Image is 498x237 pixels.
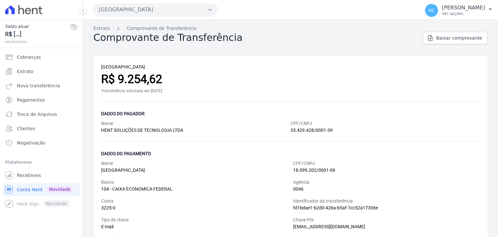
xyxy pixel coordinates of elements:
span: HC [428,8,435,13]
a: Clientes [3,122,80,135]
nav: Breadcrumb [93,25,488,32]
div: Conta [101,198,288,205]
p: [PERSON_NAME] [442,5,485,11]
div: CPF/CNPJ [290,120,480,127]
a: Cobranças [3,51,80,64]
span: R$ [...] [5,30,70,39]
div: 3225-0 [101,205,288,211]
div: [GEOGRAPHIC_DATA] [101,167,288,174]
div: Nome [101,160,288,167]
span: Pagamentos [17,97,45,103]
span: Clientes [17,125,35,132]
span: Cobranças [17,54,41,60]
div: E-mail [101,223,288,230]
span: Troca de Arquivos [17,111,57,118]
div: Transferência solicitada em [DATE] [101,88,480,94]
span: Novidade [46,186,73,193]
div: Dados do pagador [101,110,480,118]
span: atualizando... [5,39,70,44]
a: Conta Hent Novidade [3,183,80,196]
span: Conta Hent [17,186,42,193]
nav: Sidebar [5,51,77,210]
div: Nome [101,120,290,127]
div: [GEOGRAPHIC_DATA] [101,64,480,70]
span: Baixar comprovante [436,35,482,41]
a: Recebíveis [3,169,80,182]
button: [GEOGRAPHIC_DATA] [93,3,218,16]
div: 35.429.428/0001-39 [290,127,480,134]
div: Chave PIX [293,217,480,223]
div: CPF/CNPJ [293,160,480,167]
div: Identificador da transferência [293,198,480,205]
div: R$ 9.254,62 [101,70,480,88]
div: Tipo de chave [101,217,288,223]
div: [EMAIL_ADDRESS][DOMAIN_NAME] [293,223,480,230]
button: HC [PERSON_NAME] Ver opções [420,1,498,19]
span: Nova transferência [17,82,60,89]
a: Troca de Arquivos [3,108,80,121]
a: Baixar comprovante [423,32,488,44]
div: Banco [101,179,288,186]
p: Ver opções [442,11,485,16]
h2: Comprovante de Transferência [93,32,243,44]
span: Saldo atual [5,23,70,30]
div: Agência [293,179,480,186]
div: fd1bdae1-b2d0-426a-b5af-7cc52a17306e [293,205,480,211]
div: 104 - CAIXA ECONOMICA FEDERAL [101,186,288,193]
div: Dados do pagamento [101,150,480,157]
span: Extrato [17,68,33,75]
a: Comprovante de Transferência [127,25,196,32]
span: Recebíveis [17,172,41,179]
div: HENT SOLUÇÕES DE TECNOLOGIA LTDA [101,127,290,134]
a: Pagamentos [3,94,80,106]
div: 0046 [293,186,480,193]
a: Negativação [3,136,80,149]
a: Extrato [93,25,110,32]
a: Extrato [3,65,80,78]
div: Plataformas [5,158,77,166]
div: 18.099.202/0001-06 [293,167,480,174]
a: Nova transferência [3,79,80,92]
span: Negativação [17,140,45,146]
